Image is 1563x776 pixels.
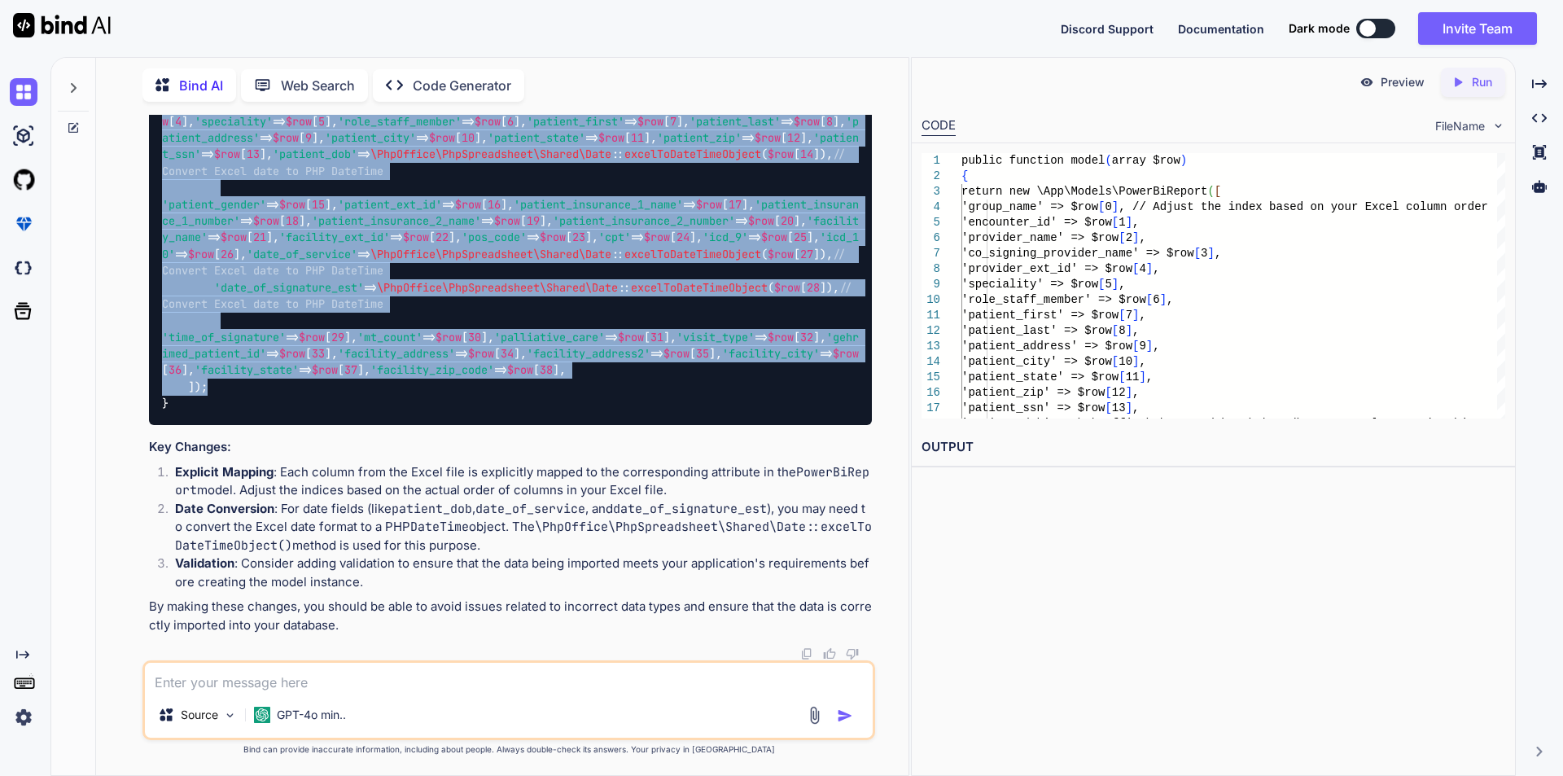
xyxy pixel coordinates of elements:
[1111,386,1125,399] span: 12
[722,346,820,361] span: 'facility_city'
[1139,309,1145,322] span: ,
[1111,401,1125,414] span: 13
[912,428,1515,467] h2: OUTPUT
[961,324,1112,337] span: 'patient_last' => $row
[162,330,859,361] span: 'gehrimed_patient_id'
[922,370,940,385] div: 15
[922,215,940,230] div: 5
[650,330,663,344] span: 31
[318,114,325,129] span: 5
[1153,340,1159,353] span: ,
[436,330,462,344] span: $row
[1111,154,1180,167] span: array $row
[1139,370,1145,384] span: ]
[1207,185,1214,198] span: (
[676,230,690,245] span: 24
[637,114,663,129] span: $row
[299,330,325,344] span: $row
[922,308,940,323] div: 11
[961,231,1119,244] span: 'provider_name' => $row
[223,708,237,722] img: Pick Models
[501,346,514,361] span: 34
[175,500,872,555] p: : For date fields (like , , and ), you may need to convert the Excel date format to a PHP object....
[436,230,449,245] span: 22
[800,247,813,261] span: 27
[175,555,872,591] p: : Consider adding validation to ensure that the data being imported meets your application's requ...
[10,122,37,150] img: ai-studio
[618,330,644,344] span: $row
[696,197,722,212] span: $row
[273,147,357,162] span: 'patient_dob'
[1289,20,1350,37] span: Dark mode
[1159,293,1166,306] span: ]
[1125,309,1132,322] span: 7
[794,230,807,245] span: 25
[922,416,940,432] div: 18
[961,340,1132,353] span: 'patient_address' => $row
[833,346,859,361] span: $row
[961,417,1249,430] span: 'patient_dob' => \PhpOffice\PhpSpreadsheet
[279,230,390,245] span: 'facility_ext_id'
[214,147,240,162] span: $row
[922,323,940,339] div: 12
[1125,401,1132,414] span: ]
[961,154,1105,167] span: public function model
[410,519,469,535] code: DateTime
[1132,309,1139,322] span: ]
[181,707,218,723] p: Source
[540,363,553,378] span: 38
[613,501,767,517] code: date_of_signature_est
[370,247,611,261] span: \PhpOffice\PhpSpreadsheet\Shared\Date
[598,130,624,145] span: $row
[286,114,312,129] span: $row
[768,330,794,344] span: $row
[922,116,956,136] div: CODE
[961,370,1119,384] span: 'patient_state' => $row
[338,346,455,361] span: 'facility_address'
[338,197,442,212] span: 'patient_ext_id'
[10,78,37,106] img: chat
[1381,74,1425,90] p: Preview
[631,130,644,145] span: 11
[922,199,940,215] div: 4
[1167,293,1173,306] span: ,
[1125,386,1132,399] span: ]
[922,169,940,184] div: 2
[1132,340,1139,353] span: [
[748,213,774,228] span: $row
[149,598,872,634] p: By making these changes, you should be able to avoid issues related to incorrect data types and e...
[690,114,781,129] span: 'patient_last'
[1193,247,1200,260] span: [
[312,213,481,228] span: 'patient_insurance_2_name'
[1119,231,1125,244] span: [
[787,130,800,145] span: 12
[1178,20,1264,37] button: Documentation
[1119,278,1125,291] span: ,
[781,213,794,228] span: 20
[413,76,511,95] p: Code Generator
[1180,154,1187,167] span: )
[1105,401,1111,414] span: [
[162,197,266,212] span: 'patient_gender'
[663,346,690,361] span: $row
[1146,340,1153,353] span: ]
[1111,200,1118,213] span: ]
[598,230,631,245] span: 'cpt'
[922,292,940,308] div: 10
[175,464,274,480] strong: Explicit Mapping
[1098,200,1105,213] span: [
[1132,324,1139,337] span: ,
[1146,370,1153,384] span: ,
[253,230,266,245] span: 21
[961,401,1105,414] span: 'patient_ssn' => $row
[429,130,455,145] span: $row
[142,743,875,756] p: Bind can provide inaccurate information, including about people. Always double-check its answers....
[961,216,1112,229] span: 'encounter_id' => $row
[195,114,273,129] span: 'speciality'
[175,555,234,571] strong: Validation
[195,363,299,378] span: 'facility_state'
[1132,216,1139,229] span: ,
[1132,355,1139,368] span: ]
[961,200,1098,213] span: 'group_name' => $row
[247,247,357,261] span: 'date_of_service'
